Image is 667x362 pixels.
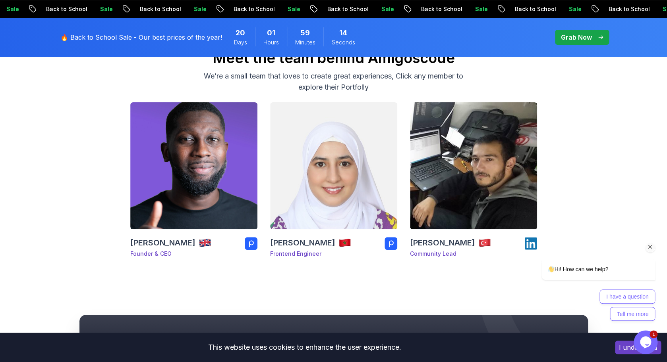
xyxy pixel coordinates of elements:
p: Sale [281,5,307,13]
img: team member country [338,236,351,249]
a: Chaimaa Safi_team[PERSON_NAME]team member countryFrontend Engineer [270,102,397,264]
p: Back to School [508,5,563,13]
img: team member country [199,236,211,249]
p: Back to School [133,5,188,13]
h3: [PERSON_NAME] [130,237,195,248]
span: 1 Hours [267,27,275,38]
img: Nelson Djalo_team [130,102,257,229]
p: Sale [469,5,494,13]
h3: [PERSON_NAME] [270,237,335,248]
p: Back to School [321,5,375,13]
p: Sale [188,5,213,13]
p: Back to School [227,5,281,13]
iframe: chat widget [516,187,659,326]
div: This website uses cookies to enhance the user experience. [6,339,603,356]
h2: Meet the team behind Amigoscode [56,50,612,66]
p: Community Lead [410,250,491,258]
iframe: chat widget [634,330,659,354]
p: Founder & CEO [130,250,211,258]
a: Nelson Djalo_team[PERSON_NAME]team member countryFounder & CEO [130,102,257,264]
p: Frontend Engineer [270,250,351,258]
h3: [PERSON_NAME] [410,237,475,248]
p: Back to School [415,5,469,13]
img: Ömer Fadil_team [410,102,537,229]
p: Sale [375,5,400,13]
p: Sale [94,5,119,13]
p: 🔥 Back to School Sale - Our best prices of the year! [60,33,222,42]
span: Seconds [332,38,355,46]
span: 20 Days [236,27,245,38]
span: 14 Seconds [339,27,347,38]
img: Chaimaa Safi_team [270,102,397,229]
span: Hours [263,38,279,46]
p: Sale [563,5,588,13]
a: Ömer Fadil_team[PERSON_NAME]team member countryCommunity Lead [410,102,537,264]
span: Days [234,38,247,46]
p: Grab Now [561,33,592,42]
p: Back to School [602,5,656,13]
button: Accept cookies [615,341,661,354]
span: 59 Minutes [300,27,310,38]
span: Minutes [295,38,315,46]
p: We’re a small team that loves to create great experiences, Click any member to explore their Port... [200,71,467,93]
img: team member country [478,236,491,249]
p: Back to School [40,5,94,13]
